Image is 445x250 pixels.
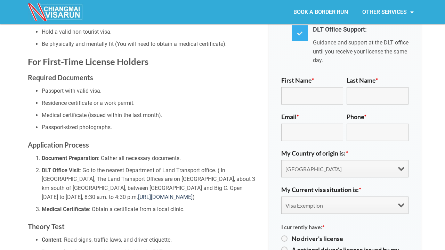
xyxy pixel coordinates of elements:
[42,111,259,120] li: Medical certificate (issued within the last month).
[42,166,259,201] li: : Go to the nearest Department of Land Transport office. ( In [GEOGRAPHIC_DATA], The Land Transpo...
[313,25,412,35] h4: DLT Office Support:
[281,224,324,230] span: I currently have:
[42,205,259,214] li: : Obtain a certificate from a local clinic.
[347,113,366,120] label: Phone
[222,4,421,20] nav: Menu
[42,99,259,108] li: Residence certificate or a work permit.
[42,206,89,212] strong: Medical Certificate
[138,194,193,200] a: [URL][DOMAIN_NAME]
[42,154,259,163] li: : Gather all necessary documents.
[281,186,361,193] label: My Current visa situation is:
[42,236,61,243] strong: Content
[286,4,355,20] a: BOOK A BORDER RUN
[28,139,259,150] h3: Application Process
[42,86,259,95] li: Passport with valid visa.
[42,27,259,36] li: Hold a valid non-tourist visa.
[281,150,348,157] label: My Country of origin is:
[292,235,408,242] label: No driver's license
[28,72,259,83] h3: Required Documents
[28,56,259,67] h2: For First-Time License Holders
[42,155,98,161] strong: Document Preparation
[42,167,80,174] strong: DLT Office Visit
[281,77,314,84] label: First Name
[347,77,378,84] label: Last Name
[313,38,412,65] p: Guidance and support at the DLT office until you receive your license the same day.
[42,235,259,244] li: : Road signs, traffic laws, and driver etiquette.
[355,4,421,20] a: OTHER SERVICES
[28,221,259,232] h3: Theory Test
[281,113,299,120] label: Email
[42,123,259,132] li: Passport-sized photographs.
[42,40,259,49] li: Be physically and mentally fit (You will need to obtain a medical certificate).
